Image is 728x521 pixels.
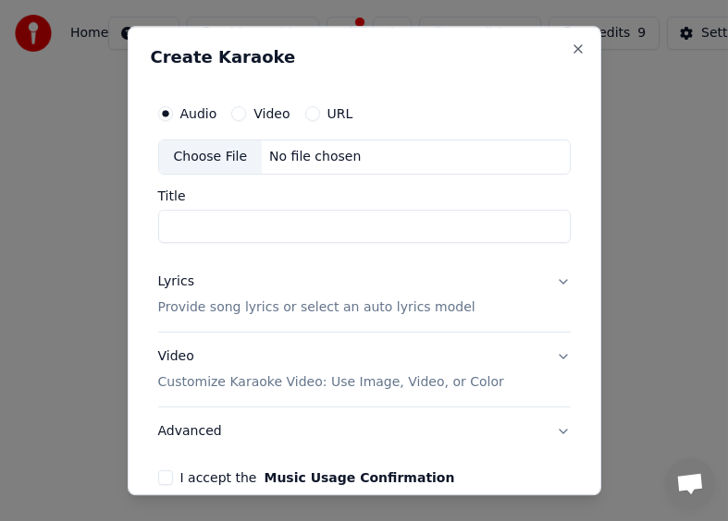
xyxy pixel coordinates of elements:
[158,373,504,392] p: Customize Karaoke Video: Use Image, Video, or Color
[262,148,368,166] div: No file chosen
[158,407,571,455] button: Advanced
[158,189,571,202] label: Title
[180,107,217,120] label: Audio
[158,333,571,406] button: VideoCustomize Karaoke Video: Use Image, Video, or Color
[327,107,353,120] label: URL
[151,49,578,66] h2: Create Karaoke
[159,140,263,174] div: Choose File
[180,471,455,484] label: I accept the
[264,471,454,484] button: I accept the
[158,298,475,317] p: Provide song lyrics or select an auto lyrics model
[158,258,571,332] button: LyricsProvide song lyrics or select an auto lyrics model
[158,273,194,291] div: Lyrics
[253,107,290,120] label: Video
[158,347,504,392] div: Video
